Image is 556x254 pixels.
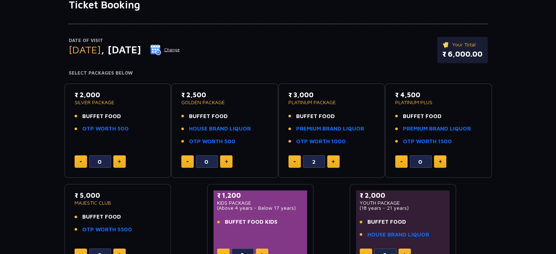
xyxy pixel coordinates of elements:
[395,100,482,105] p: PLATINUM PLUS
[101,43,141,56] span: , [DATE]
[288,90,375,100] p: ₹ 3,000
[439,160,442,163] img: plus
[360,190,446,200] p: ₹ 2,000
[217,205,304,211] p: (Above 4 years - Below 17 years)
[82,225,132,234] a: OTP WORTH 5500
[288,100,375,105] p: PLATINUM PACKAGE
[403,125,471,133] a: PREMIUM BRAND LIQUOR
[189,112,228,121] span: BUFFET FOOD
[294,161,296,162] img: minus
[186,161,189,162] img: minus
[367,218,406,226] span: BUFFET FOOD
[80,161,82,162] img: minus
[217,190,304,200] p: ₹ 1,200
[181,90,268,100] p: ₹ 2,500
[75,90,161,100] p: ₹ 2,000
[403,112,442,121] span: BUFFET FOOD
[69,43,101,56] span: [DATE]
[442,41,483,49] p: Your Total
[69,70,488,76] h4: Select Packages Below
[217,200,304,205] p: KIDS PACKAGE
[189,137,235,146] a: OTP WORTH 500
[181,100,268,105] p: GOLDEN PACKAGE
[400,161,402,162] img: minus
[442,49,483,60] p: ₹ 6,000.00
[75,190,161,200] p: ₹ 5,000
[118,160,121,163] img: plus
[82,213,121,221] span: BUFFET FOOD
[332,160,335,163] img: plus
[69,37,180,44] p: Date of Visit
[75,100,161,105] p: SILVER PACKAGE
[367,231,429,239] a: HOUSE BRAND LIQUOR
[360,200,446,205] p: YOUTH PACKAGE
[442,41,450,49] img: ticket
[75,200,161,205] p: MAJESTIC CLUB
[150,44,180,56] button: Change
[296,125,364,133] a: PREMIUM BRAND LIQUOR
[403,137,452,146] a: OTP WORTH 1500
[225,160,228,163] img: plus
[225,218,277,226] span: BUFFET FOOD KIDS
[296,112,335,121] span: BUFFET FOOD
[360,205,446,211] p: (18 years - 21 years)
[296,137,346,146] a: OTP WORTH 1000
[82,125,129,133] a: OTP WORTH 500
[189,125,251,133] a: HOUSE BRAND LIQUOR
[395,90,482,100] p: ₹ 4,500
[82,112,121,121] span: BUFFET FOOD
